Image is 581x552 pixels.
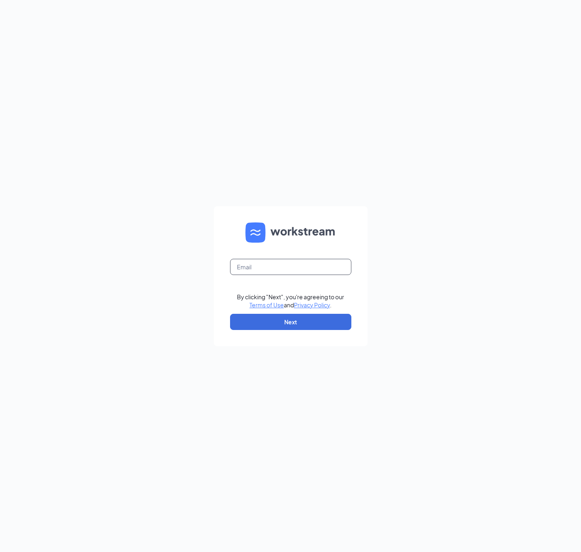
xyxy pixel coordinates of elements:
[294,301,330,309] a: Privacy Policy
[230,314,351,330] button: Next
[249,301,284,309] a: Terms of Use
[237,293,344,309] div: By clicking "Next", you're agreeing to our and .
[245,222,336,243] img: WS logo and Workstream text
[230,259,351,275] input: Email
